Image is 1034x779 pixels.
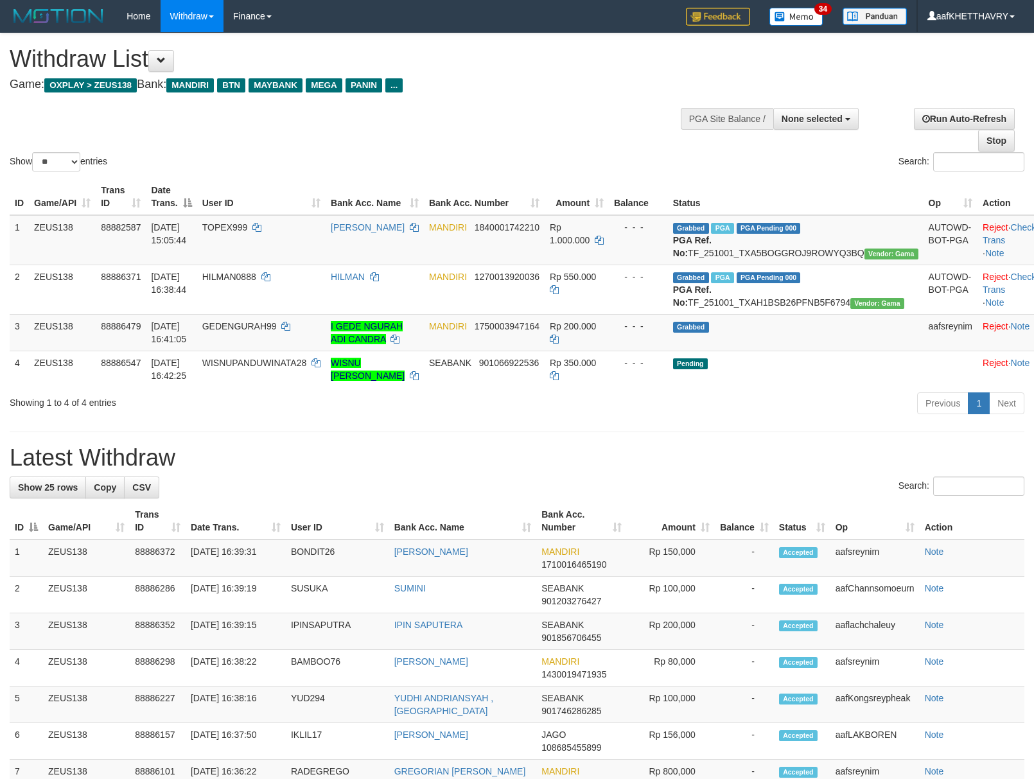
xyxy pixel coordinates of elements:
span: Pending [673,358,708,369]
td: ZEUS138 [29,265,96,314]
th: Amount: activate to sort column ascending [545,179,609,215]
span: [DATE] 16:41:05 [151,321,186,344]
a: I GEDE NGURAH ADI CANDRA [331,321,403,344]
span: [DATE] 15:05:44 [151,222,186,245]
span: BTN [217,78,245,92]
td: Rp 100,000 [627,577,715,613]
td: 88886227 [130,687,186,723]
td: [DATE] 16:39:31 [186,539,286,577]
td: - [715,539,774,577]
a: GREGORIAN [PERSON_NAME] [394,766,526,776]
td: SUSUKA [286,577,389,613]
span: Show 25 rows [18,482,78,493]
div: PGA Site Balance / [681,108,773,130]
input: Search: [933,477,1024,496]
span: 88886547 [101,358,141,368]
span: 88882587 [101,222,141,232]
span: Copy 901746286285 to clipboard [541,706,601,716]
span: 34 [814,3,832,15]
td: YUD294 [286,687,389,723]
td: [DATE] 16:38:16 [186,687,286,723]
a: Note [1011,321,1030,331]
td: 3 [10,314,29,351]
span: ... [385,78,403,92]
th: Game/API: activate to sort column ascending [43,503,130,539]
span: Marked by aafsolysreylen [711,272,733,283]
td: aafLAKBOREN [830,723,920,760]
td: [DATE] 16:37:50 [186,723,286,760]
span: Copy 901203276427 to clipboard [541,596,601,606]
span: WISNUPANDUWINATA28 [202,358,307,368]
span: MEGA [306,78,342,92]
div: - - - [614,320,663,333]
th: ID [10,179,29,215]
td: TF_251001_TXA5BOGGROJ9ROWYQ3BQ [668,215,924,265]
a: Note [925,766,944,776]
span: Accepted [779,584,818,595]
td: ZEUS138 [43,723,130,760]
span: Copy 1710016465190 to clipboard [541,559,606,570]
span: Copy 901856706455 to clipboard [541,633,601,643]
div: Showing 1 to 4 of 4 entries [10,391,421,409]
td: AUTOWD-BOT-PGA [924,215,977,265]
a: Previous [917,392,968,414]
span: Copy 1840001742210 to clipboard [475,222,539,232]
span: Accepted [779,730,818,741]
button: None selected [773,108,859,130]
a: Next [989,392,1024,414]
a: Note [925,656,944,667]
td: aafsreynim [830,539,920,577]
span: PGA Pending [737,272,801,283]
th: Game/API: activate to sort column ascending [29,179,96,215]
a: HILMAN [331,272,365,282]
td: ZEUS138 [43,577,130,613]
td: 2 [10,265,29,314]
td: - [715,687,774,723]
td: ZEUS138 [29,314,96,351]
img: Feedback.jpg [686,8,750,26]
td: aafsreynim [924,314,977,351]
span: MANDIRI [541,656,579,667]
span: Copy 1270013920036 to clipboard [475,272,539,282]
td: Rp 100,000 [627,687,715,723]
td: TF_251001_TXAH1BSB26PFNB5F6794 [668,265,924,314]
a: [PERSON_NAME] [331,222,405,232]
td: 4 [10,351,29,387]
span: Marked by aafnoeunsreypich [711,223,733,234]
a: YUDHI ANDRIANSYAH , [GEOGRAPHIC_DATA] [394,693,494,716]
span: JAGO [541,730,566,740]
span: PGA Pending [737,223,801,234]
span: Accepted [779,694,818,705]
a: Show 25 rows [10,477,86,498]
span: Vendor URL: https://trx31.1velocity.biz [850,298,904,309]
td: ZEUS138 [29,215,96,265]
img: MOTION_logo.png [10,6,107,26]
span: Accepted [779,657,818,668]
th: User ID: activate to sort column ascending [286,503,389,539]
a: 1 [968,392,990,414]
a: [PERSON_NAME] [394,656,468,667]
td: 88886157 [130,723,186,760]
span: SEABANK [541,693,584,703]
label: Show entries [10,152,107,171]
th: Trans ID: activate to sort column ascending [130,503,186,539]
th: Amount: activate to sort column ascending [627,503,715,539]
a: SUMINI [394,583,426,593]
span: Copy 1430019471935 to clipboard [541,669,606,679]
span: MANDIRI [541,766,579,776]
a: [PERSON_NAME] [394,547,468,557]
th: Date Trans.: activate to sort column descending [146,179,197,215]
td: Rp 150,000 [627,539,715,577]
td: IPINSAPUTRA [286,613,389,650]
td: ZEUS138 [43,613,130,650]
span: Copy 1750003947164 to clipboard [475,321,539,331]
td: [DATE] 16:39:19 [186,577,286,613]
th: Status [668,179,924,215]
td: 4 [10,650,43,687]
div: - - - [614,221,663,234]
td: Rp 200,000 [627,613,715,650]
span: HILMAN0888 [202,272,256,282]
td: 3 [10,613,43,650]
span: [DATE] 16:38:44 [151,272,186,295]
span: None selected [782,114,843,124]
